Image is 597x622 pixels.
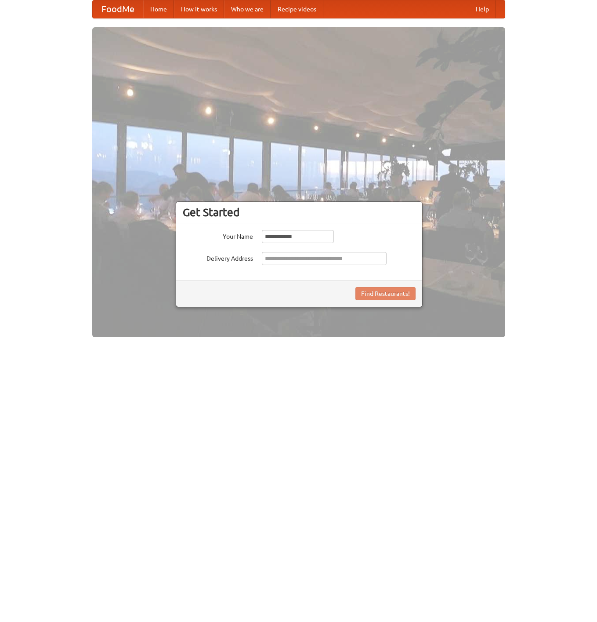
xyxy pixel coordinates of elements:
[271,0,323,18] a: Recipe videos
[174,0,224,18] a: How it works
[224,0,271,18] a: Who we are
[183,206,416,219] h3: Get Started
[183,252,253,263] label: Delivery Address
[93,0,143,18] a: FoodMe
[183,230,253,241] label: Your Name
[469,0,496,18] a: Help
[355,287,416,300] button: Find Restaurants!
[143,0,174,18] a: Home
